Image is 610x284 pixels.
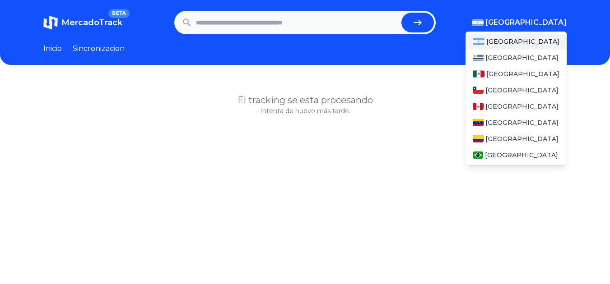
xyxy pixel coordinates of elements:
img: Argentina [472,19,484,26]
img: Argentina [473,38,484,45]
img: MercadoTrack [43,15,58,30]
button: [GEOGRAPHIC_DATA] [472,17,567,28]
span: BETA [108,9,130,18]
a: Venezuela[GEOGRAPHIC_DATA] [466,115,567,131]
a: Inicio [43,43,62,54]
span: MercadoTrack [61,18,122,27]
a: Brasil[GEOGRAPHIC_DATA] [466,147,567,163]
h1: El tracking se esta procesando [43,94,567,106]
a: Argentina[GEOGRAPHIC_DATA] [466,33,567,50]
span: [GEOGRAPHIC_DATA] [485,86,559,95]
a: Sincronizacion [73,43,125,54]
span: [GEOGRAPHIC_DATA] [485,134,559,143]
span: [GEOGRAPHIC_DATA] [485,102,559,111]
a: Peru[GEOGRAPHIC_DATA] [466,98,567,115]
span: [GEOGRAPHIC_DATA] [486,69,559,78]
a: Mexico[GEOGRAPHIC_DATA] [466,66,567,82]
p: Intenta de nuevo más tarde. [43,106,567,115]
a: Chile[GEOGRAPHIC_DATA] [466,82,567,98]
img: Colombia [473,135,484,142]
span: [GEOGRAPHIC_DATA] [485,118,559,127]
span: [GEOGRAPHIC_DATA] [486,37,559,46]
span: [GEOGRAPHIC_DATA] [485,17,567,28]
span: [GEOGRAPHIC_DATA] [485,151,558,160]
a: Colombia[GEOGRAPHIC_DATA] [466,131,567,147]
img: Brasil [473,151,483,159]
a: Uruguay[GEOGRAPHIC_DATA] [466,50,567,66]
img: Peru [473,103,484,110]
img: Chile [473,87,484,94]
span: [GEOGRAPHIC_DATA] [485,53,559,62]
a: MercadoTrackBETA [43,15,122,30]
img: Mexico [473,70,484,78]
img: Venezuela [473,119,484,126]
img: Uruguay [473,54,484,61]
